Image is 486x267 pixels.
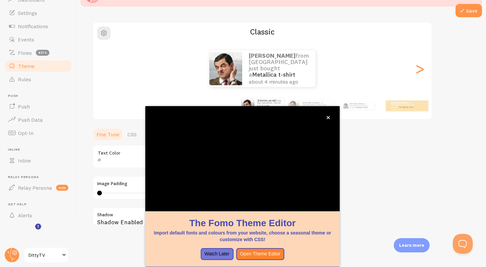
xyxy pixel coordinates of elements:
span: Theme [18,63,35,69]
p: from [GEOGRAPHIC_DATA] just bought a [350,102,372,109]
strong: [PERSON_NAME] [257,99,276,102]
span: Relay Persona [18,184,52,191]
span: Push [18,103,30,110]
button: Watch Later [201,248,234,260]
p: Learn more [399,242,424,248]
button: Save [455,4,482,17]
a: Inline [4,154,72,167]
a: Theme [4,59,72,73]
small: about 4 minutes ago [249,79,307,85]
a: Metallica t-shirt [252,71,295,78]
img: Fomo [209,52,242,85]
h1: The Fomo Theme Editor [153,217,332,230]
span: Settings [18,10,37,16]
p: from [GEOGRAPHIC_DATA] just bought a [257,100,281,112]
div: Learn more [394,238,430,252]
a: Settings [4,6,72,20]
span: Flows [18,49,32,56]
img: Fomo [288,100,299,111]
img: Fomo [343,103,348,108]
strong: [PERSON_NAME] [350,103,363,105]
div: Next slide [416,45,424,93]
a: Metallica t-shirt [356,106,368,108]
a: Notifications [4,20,72,33]
a: Fine Tune [93,128,123,141]
span: Notifications [18,23,48,30]
span: Get Help [8,202,72,207]
div: Shadow Enabled [93,207,292,232]
p: Import default fonts and colours from your website, choose a seasonal theme or customize with CSS! [153,230,332,243]
button: close, [325,114,332,121]
strong: [PERSON_NAME] [391,101,407,104]
img: Fomo [242,99,255,112]
a: CSS [123,128,141,141]
span: beta [36,50,49,56]
a: Metallica t-shirt [399,106,413,108]
a: Rules [4,73,72,86]
a: Relay Persona new [4,181,72,194]
strong: [PERSON_NAME] [249,52,296,59]
svg: <p>Watch New Feature Tutorials!</p> [35,224,41,230]
strong: [PERSON_NAME] [303,101,319,104]
h2: Classic [93,27,432,37]
iframe: Help Scout Beacon - Open [453,234,473,254]
a: Push Data [4,113,72,126]
small: about 4 minutes ago [391,108,417,110]
a: Opt-In [4,126,72,140]
span: Alerts [18,212,32,219]
label: Image Padding [97,181,287,187]
span: Push Data [18,116,43,123]
span: Events [18,36,34,43]
span: Inline [18,157,31,164]
p: from [GEOGRAPHIC_DATA] just bought a [303,101,331,110]
a: Push [4,100,72,113]
span: Relay Persona [8,175,72,179]
span: new [56,185,68,191]
p: from [GEOGRAPHIC_DATA] just bought a [249,53,309,84]
p: from [GEOGRAPHIC_DATA] just bought a [391,101,418,110]
button: Open Theme Editor [236,248,285,260]
span: Push [8,94,72,98]
span: Opt-In [18,130,34,136]
span: Inline [8,148,72,152]
a: Flows beta [4,46,72,59]
a: Alerts [4,209,72,222]
span: Rules [18,76,31,83]
a: Events [4,33,72,46]
a: Metallica t-shirt [311,106,325,108]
